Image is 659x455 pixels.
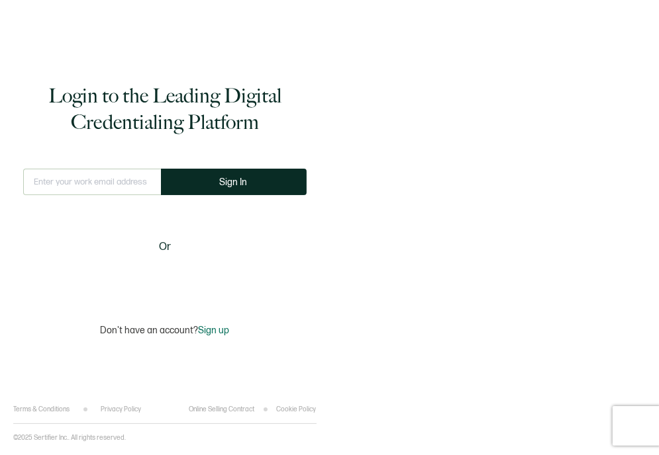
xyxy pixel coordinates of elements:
p: Don't have an account? [100,325,229,336]
a: Terms & Conditions [13,405,70,413]
p: ©2025 Sertifier Inc.. All rights reserved. [13,434,126,442]
span: Or [159,239,171,255]
input: Enter your work email address [23,169,161,195]
span: Sign In [220,177,248,187]
span: Sign up [198,325,229,336]
a: Cookie Policy [277,405,317,413]
h1: Login to the Leading Digital Credentialing Platform [23,83,307,136]
a: Privacy Policy [101,405,142,413]
a: Online Selling Contract [189,405,254,413]
iframe: Sign in with Google Button [82,264,248,293]
button: Sign In [161,169,307,195]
